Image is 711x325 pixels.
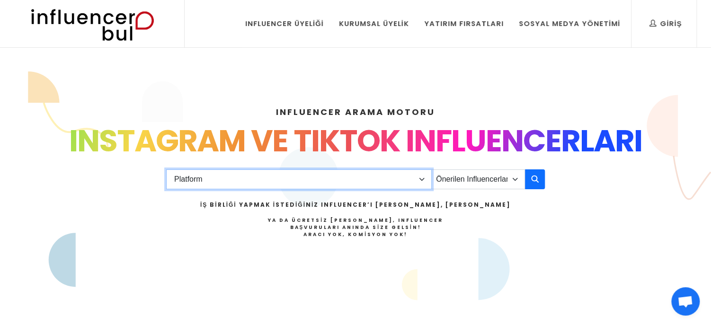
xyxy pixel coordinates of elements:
[519,18,620,29] div: Sosyal Medya Yönetimi
[200,217,511,238] h4: Ya da Ücretsiz [PERSON_NAME], Influencer Başvuruları Anında Size Gelsin!
[49,105,662,118] h4: INFLUENCER ARAMA MOTORU
[649,18,682,29] div: Giriş
[339,18,409,29] div: Kurumsal Üyelik
[245,18,324,29] div: Influencer Üyeliği
[671,287,700,316] div: Açık sohbet
[49,118,662,164] div: INSTAGRAM VE TIKTOK INFLUENCERLARI
[200,201,511,209] h2: İş Birliği Yapmak İstediğiniz Influencer’ı [PERSON_NAME], [PERSON_NAME]
[303,231,408,238] strong: Aracı Yok, Komisyon Yok!
[424,18,504,29] div: Yatırım Fırsatları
